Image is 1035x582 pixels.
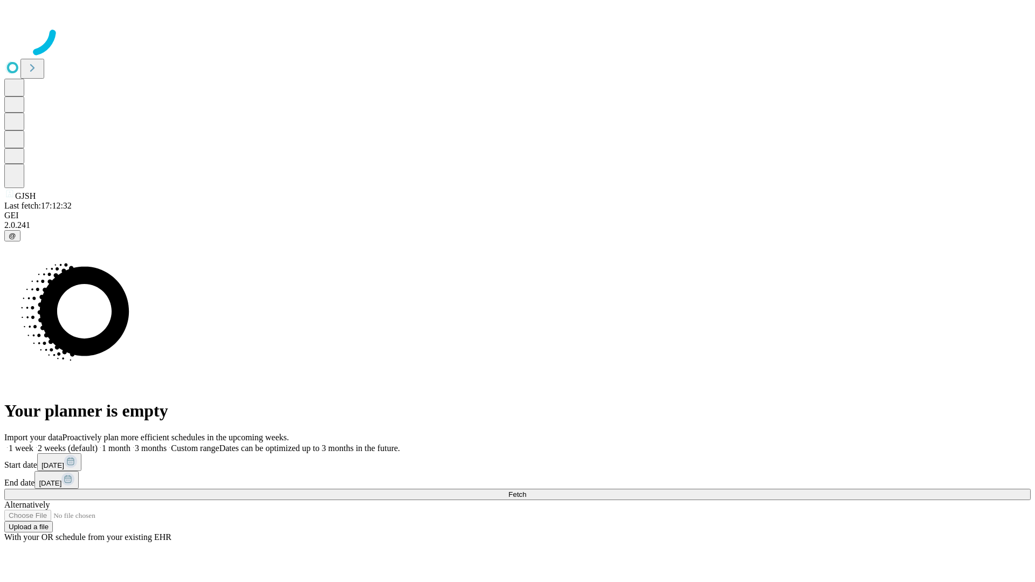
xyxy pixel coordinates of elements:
[219,444,400,453] span: Dates can be optimized up to 3 months in the future.
[4,453,1031,471] div: Start date
[135,444,167,453] span: 3 months
[4,201,72,210] span: Last fetch: 17:12:32
[4,521,53,532] button: Upload a file
[39,479,61,487] span: [DATE]
[4,211,1031,220] div: GEI
[42,461,64,469] span: [DATE]
[4,401,1031,421] h1: Your planner is empty
[4,230,20,241] button: @
[37,453,81,471] button: [DATE]
[63,433,289,442] span: Proactively plan more efficient schedules in the upcoming weeks.
[4,433,63,442] span: Import your data
[34,471,79,489] button: [DATE]
[4,471,1031,489] div: End date
[9,444,33,453] span: 1 week
[102,444,130,453] span: 1 month
[508,490,526,498] span: Fetch
[15,191,36,200] span: GJSH
[38,444,98,453] span: 2 weeks (default)
[171,444,219,453] span: Custom range
[9,232,16,240] span: @
[4,220,1031,230] div: 2.0.241
[4,500,50,509] span: Alternatively
[4,532,171,542] span: With your OR schedule from your existing EHR
[4,489,1031,500] button: Fetch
